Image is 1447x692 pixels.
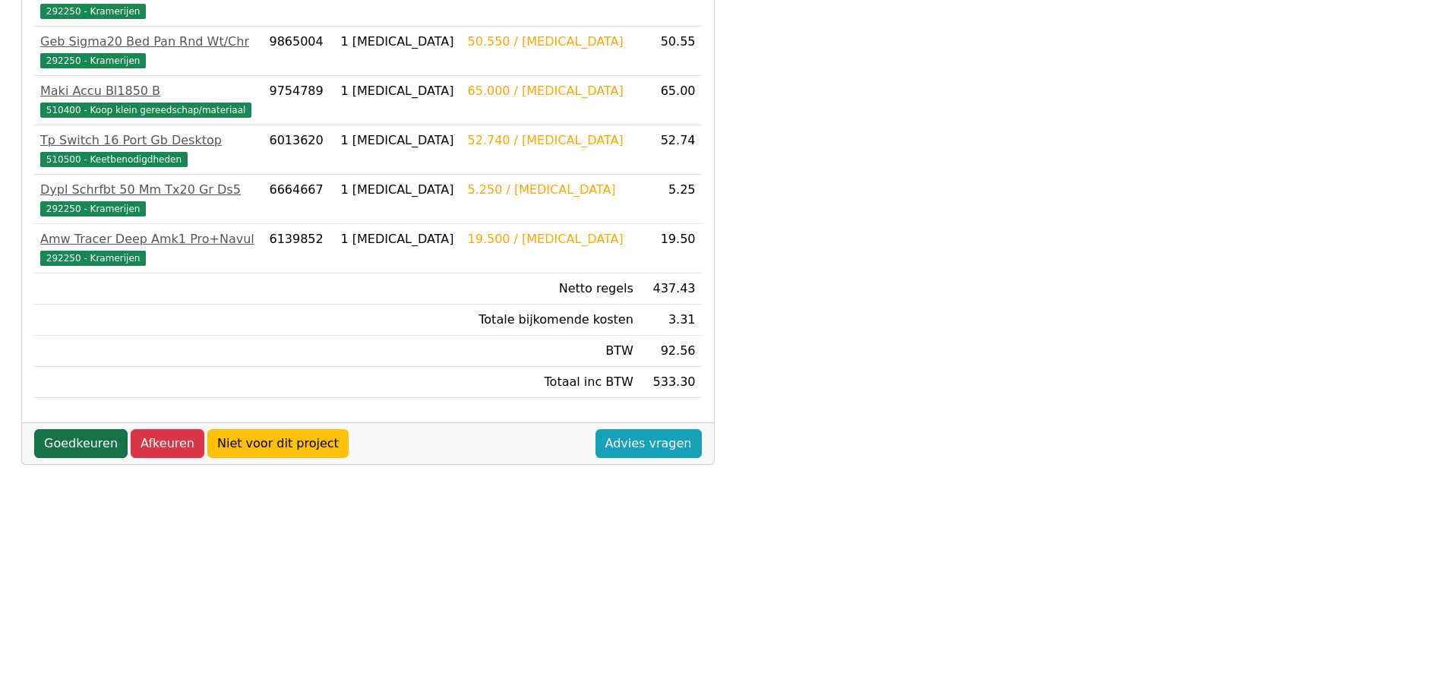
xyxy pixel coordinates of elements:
td: 533.30 [640,367,702,398]
td: 65.00 [640,76,702,125]
div: Geb Sigma20 Bed Pan Rnd Wt/Chr [40,33,257,51]
span: 292250 - Kramerijen [40,53,146,68]
a: Niet voor dit project [207,429,349,458]
div: 50.550 / [MEDICAL_DATA] [468,33,633,51]
div: Amw Tracer Deep Amk1 Pro+Navul [40,230,257,248]
td: 52.74 [640,125,702,175]
div: 65.000 / [MEDICAL_DATA] [468,82,633,100]
td: 9754789 [263,76,334,125]
td: 19.50 [640,224,702,273]
span: 510500 - Keetbenodigdheden [40,152,188,167]
a: Amw Tracer Deep Amk1 Pro+Navul292250 - Kramerijen [40,230,257,267]
a: Maki Accu Bl1850 B510400 - Koop klein gereedschap/materiaal [40,82,257,118]
td: 437.43 [640,273,702,305]
span: 292250 - Kramerijen [40,201,146,216]
div: 1 [MEDICAL_DATA] [341,33,456,51]
a: Goedkeuren [34,429,128,458]
div: 1 [MEDICAL_DATA] [341,230,456,248]
div: Dypl Schrfbt 50 Mm Tx20 Gr Ds5 [40,181,257,199]
td: 6139852 [263,224,334,273]
span: 510400 - Koop klein gereedschap/materiaal [40,103,251,118]
td: Totaal inc BTW [462,367,640,398]
div: Maki Accu Bl1850 B [40,82,257,100]
span: 292250 - Kramerijen [40,4,146,19]
div: 19.500 / [MEDICAL_DATA] [468,230,633,248]
td: 3.31 [640,305,702,336]
td: Totale bijkomende kosten [462,305,640,336]
a: Tp Switch 16 Port Gb Desktop510500 - Keetbenodigdheden [40,131,257,168]
div: 52.740 / [MEDICAL_DATA] [468,131,633,150]
span: 292250 - Kramerijen [40,251,146,266]
td: 5.25 [640,175,702,224]
div: 5.250 / [MEDICAL_DATA] [468,181,633,199]
div: Tp Switch 16 Port Gb Desktop [40,131,257,150]
div: 1 [MEDICAL_DATA] [341,82,456,100]
td: 92.56 [640,336,702,367]
td: BTW [462,336,640,367]
td: 6013620 [263,125,334,175]
td: Netto regels [462,273,640,305]
a: Afkeuren [131,429,204,458]
td: 50.55 [640,27,702,76]
a: Dypl Schrfbt 50 Mm Tx20 Gr Ds5292250 - Kramerijen [40,181,257,217]
td: 9865004 [263,27,334,76]
a: Advies vragen [596,429,702,458]
td: 6664667 [263,175,334,224]
div: 1 [MEDICAL_DATA] [341,131,456,150]
a: Geb Sigma20 Bed Pan Rnd Wt/Chr292250 - Kramerijen [40,33,257,69]
div: 1 [MEDICAL_DATA] [341,181,456,199]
